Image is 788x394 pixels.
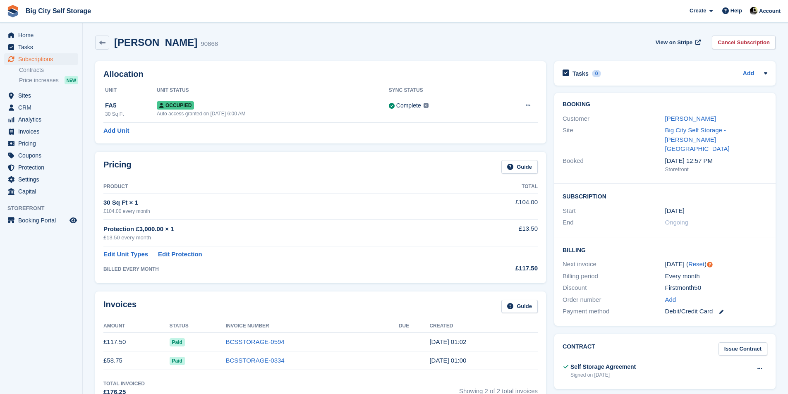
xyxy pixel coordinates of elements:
[563,307,665,316] div: Payment method
[429,338,466,345] time: 2025-07-29 00:02:34 UTC
[170,357,185,365] span: Paid
[563,206,665,216] div: Start
[4,126,78,137] a: menu
[18,162,68,173] span: Protection
[7,204,82,213] span: Storefront
[665,127,730,152] a: Big City Self Storage - [PERSON_NAME][GEOGRAPHIC_DATA]
[103,84,157,97] th: Unit
[103,265,457,273] div: BILLED EVERY MONTH
[712,36,776,49] a: Cancel Subscription
[457,264,538,273] div: £117.50
[19,66,78,74] a: Contracts
[563,272,665,281] div: Billing period
[429,320,538,333] th: Created
[665,272,767,281] div: Every month
[501,160,538,174] a: Guide
[19,76,59,84] span: Price increases
[201,39,218,49] div: 90868
[225,357,284,364] a: BCSSTORAGE-0334
[652,36,702,49] a: View on Stripe
[665,307,767,316] div: Debit/Credit Card
[759,7,781,15] span: Account
[665,283,767,293] div: Firstmonth50
[103,320,170,333] th: Amount
[7,5,19,17] img: stora-icon-8386f47178a22dfd0bd8f6a31ec36ba5ce8667c1dd55bd0f319d3a0aa187defe.svg
[65,76,78,84] div: NEW
[399,320,430,333] th: Due
[665,115,716,122] a: [PERSON_NAME]
[18,186,68,197] span: Capital
[18,215,68,226] span: Booking Portal
[4,102,78,113] a: menu
[225,338,284,345] a: BCSSTORAGE-0594
[225,320,398,333] th: Invoice Number
[429,357,466,364] time: 2025-06-29 00:00:54 UTC
[570,363,636,371] div: Self Storage Agreement
[563,192,767,200] h2: Subscription
[103,300,137,313] h2: Invoices
[665,165,767,174] div: Storefront
[4,150,78,161] a: menu
[103,160,132,174] h2: Pricing
[457,193,538,219] td: £104.00
[18,138,68,149] span: Pricing
[157,101,194,110] span: Occupied
[158,250,202,259] a: Edit Protection
[563,260,665,269] div: Next invoice
[103,198,457,208] div: 30 Sq Ft × 1
[103,380,145,387] div: Total Invoiced
[4,186,78,197] a: menu
[4,215,78,226] a: menu
[665,260,767,269] div: [DATE] ( )
[688,260,704,267] a: Reset
[4,114,78,125] a: menu
[19,76,78,85] a: Price increases NEW
[4,29,78,41] a: menu
[18,150,68,161] span: Coupons
[18,90,68,101] span: Sites
[457,220,538,246] td: £13.50
[743,69,754,79] a: Add
[105,101,157,110] div: FA5
[103,250,148,259] a: Edit Unit Types
[656,38,692,47] span: View on Stripe
[114,37,197,48] h2: [PERSON_NAME]
[157,84,389,97] th: Unit Status
[18,41,68,53] span: Tasks
[563,342,595,356] h2: Contract
[170,338,185,346] span: Paid
[563,283,665,293] div: Discount
[690,7,706,15] span: Create
[665,295,676,305] a: Add
[563,156,665,174] div: Booked
[103,234,457,242] div: £13.50 every month
[4,138,78,149] a: menu
[457,180,538,193] th: Total
[4,90,78,101] a: menu
[563,114,665,124] div: Customer
[22,4,94,18] a: Big City Self Storage
[18,102,68,113] span: CRM
[563,295,665,305] div: Order number
[103,180,457,193] th: Product
[103,69,538,79] h2: Allocation
[18,53,68,65] span: Subscriptions
[4,41,78,53] a: menu
[424,103,429,108] img: icon-info-grey-7440780725fd019a000dd9b08b2336e03edf1995a4989e88bcd33f0948082b44.svg
[731,7,742,15] span: Help
[389,84,493,97] th: Sync Status
[4,162,78,173] a: menu
[665,156,767,166] div: [DATE] 12:57 PM
[563,218,665,227] div: End
[18,29,68,41] span: Home
[4,174,78,185] a: menu
[563,246,767,254] h2: Billing
[706,261,714,268] div: Tooltip anchor
[572,70,589,77] h2: Tasks
[563,126,665,154] div: Site
[103,333,170,351] td: £117.50
[170,320,226,333] th: Status
[103,224,457,234] div: Protection £3,000.00 × 1
[665,219,689,226] span: Ongoing
[501,300,538,313] a: Guide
